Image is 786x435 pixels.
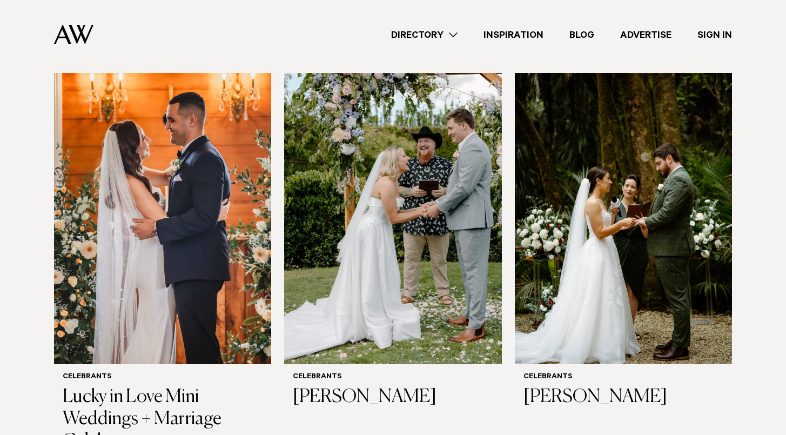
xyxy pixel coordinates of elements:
[293,373,493,382] h6: Celebrants
[293,386,493,409] h3: [PERSON_NAME]
[284,73,501,365] img: Auckland Weddings Celebrants | Lee Weir
[515,73,732,417] a: Auckland Weddings Celebrants | Yvette Reid Celebrants [PERSON_NAME]
[63,373,263,382] h6: Celebrants
[54,24,93,44] img: Auckland Weddings Logo
[556,28,607,42] a: Blog
[523,373,723,382] h6: Celebrants
[284,73,501,417] a: Auckland Weddings Celebrants | Lee Weir Celebrants [PERSON_NAME]
[515,73,732,365] img: Auckland Weddings Celebrants | Yvette Reid
[607,28,684,42] a: Advertise
[684,28,745,42] a: Sign In
[378,28,471,42] a: Directory
[471,28,556,42] a: Inspiration
[523,386,723,409] h3: [PERSON_NAME]
[54,73,271,365] img: Auckland Weddings Celebrants | Lucky in Love Mini Weddings + Marriage Celebrant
